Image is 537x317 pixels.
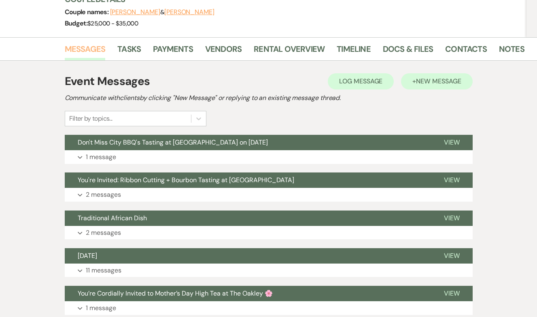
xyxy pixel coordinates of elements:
[431,172,473,188] button: View
[78,176,294,184] span: You're Invited: Ribbon Cutting + Bourbon Tasting at [GEOGRAPHIC_DATA]
[431,248,473,264] button: View
[78,289,273,298] span: You’re Cordially Invited to Mother’s Day High Tea at The Oakley 🌸
[337,43,371,60] a: Timeline
[431,211,473,226] button: View
[65,226,473,240] button: 2 messages
[65,172,431,188] button: You're Invited: Ribbon Cutting + Bourbon Tasting at [GEOGRAPHIC_DATA]
[65,150,473,164] button: 1 message
[86,265,121,276] p: 11 messages
[65,19,88,28] span: Budget:
[65,264,473,277] button: 11 messages
[78,138,268,147] span: Don't Miss City BBQ's Tasting at [GEOGRAPHIC_DATA] on [DATE]
[431,286,473,301] button: View
[444,176,460,184] span: View
[328,73,394,89] button: Log Message
[65,211,431,226] button: Traditional African Dish
[499,43,524,60] a: Notes
[78,251,97,260] span: [DATE]
[431,135,473,150] button: View
[65,248,431,264] button: [DATE]
[86,189,121,200] p: 2 messages
[65,286,431,301] button: You’re Cordially Invited to Mother’s Day High Tea at The Oakley 🌸
[65,301,473,315] button: 1 message
[65,93,473,103] h2: Communicate with clients by clicking "New Message" or replying to an existing message thread.
[254,43,325,60] a: Rental Overview
[416,77,461,85] span: New Message
[444,289,460,298] span: View
[65,43,106,60] a: Messages
[69,114,112,123] div: Filter by topics...
[117,43,141,60] a: Tasks
[444,214,460,222] span: View
[401,73,472,89] button: +New Message
[86,152,116,162] p: 1 message
[86,228,121,238] p: 2 messages
[164,9,214,15] button: [PERSON_NAME]
[86,303,116,313] p: 1 message
[153,43,193,60] a: Payments
[65,73,150,90] h1: Event Messages
[444,251,460,260] span: View
[87,19,138,28] span: $25,000 - $35,000
[110,8,214,16] span: &
[205,43,242,60] a: Vendors
[78,214,147,222] span: Traditional African Dish
[65,188,473,202] button: 2 messages
[445,43,487,60] a: Contacts
[444,138,460,147] span: View
[65,135,431,150] button: Don't Miss City BBQ's Tasting at [GEOGRAPHIC_DATA] on [DATE]
[110,9,160,15] button: [PERSON_NAME]
[383,43,433,60] a: Docs & Files
[65,8,110,16] span: Couple names:
[339,77,382,85] span: Log Message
